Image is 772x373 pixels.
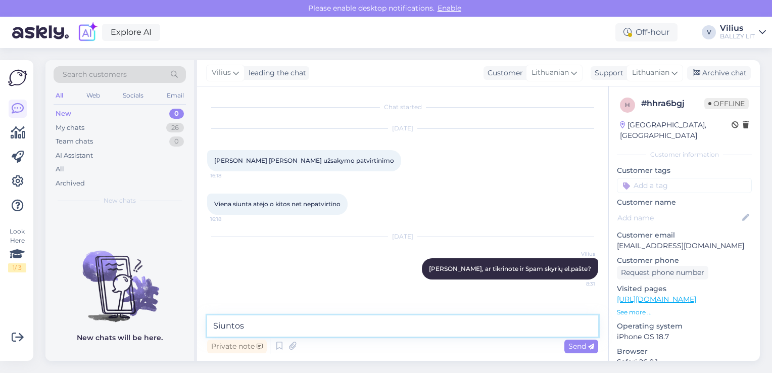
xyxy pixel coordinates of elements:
[617,332,752,342] p: iPhone OS 18.7
[620,120,732,141] div: [GEOGRAPHIC_DATA], [GEOGRAPHIC_DATA]
[8,227,26,272] div: Look Here
[56,151,93,161] div: AI Assistant
[207,124,598,133] div: [DATE]
[56,178,85,189] div: Archived
[207,340,267,353] div: Private note
[435,4,464,13] span: Enable
[169,136,184,147] div: 0
[104,196,136,205] span: New chats
[617,230,752,241] p: Customer email
[617,255,752,266] p: Customer phone
[121,89,146,102] div: Socials
[84,89,102,102] div: Web
[207,315,598,337] textarea: Siuntos
[617,178,752,193] input: Add a tag
[169,109,184,119] div: 0
[532,67,569,78] span: Lithuanian
[54,89,65,102] div: All
[702,25,716,39] div: V
[166,123,184,133] div: 26
[617,308,752,317] p: See more ...
[625,101,630,109] span: h
[56,164,64,174] div: All
[617,150,752,159] div: Customer information
[210,215,248,223] span: 16:18
[214,157,394,164] span: [PERSON_NAME] [PERSON_NAME] užsakymo patvirtinimo
[56,123,84,133] div: My chats
[210,172,248,179] span: 16:18
[720,24,755,32] div: Vilius
[591,68,623,78] div: Support
[617,197,752,208] p: Customer name
[207,103,598,112] div: Chat started
[245,68,306,78] div: leading the chat
[56,109,71,119] div: New
[429,265,591,272] span: [PERSON_NAME], ar tikrinote ir Spam skyrių el.pašte?
[617,241,752,251] p: [EMAIL_ADDRESS][DOMAIN_NAME]
[615,23,678,41] div: Off-hour
[617,165,752,176] p: Customer tags
[207,232,598,241] div: [DATE]
[568,342,594,351] span: Send
[720,24,766,40] a: ViliusBALLZY LIT
[45,232,194,323] img: No chats
[63,69,127,80] span: Search customers
[8,68,27,87] img: Askly Logo
[720,32,755,40] div: BALLZY LIT
[687,66,751,80] div: Archive chat
[165,89,186,102] div: Email
[484,68,523,78] div: Customer
[617,212,740,223] input: Add name
[641,98,704,110] div: # hhra6bgj
[557,250,595,258] span: Vilius
[212,67,231,78] span: Vilius
[102,24,160,41] a: Explore AI
[557,280,595,288] span: 8:31
[77,333,163,343] p: New chats will be here.
[617,284,752,294] p: Visited pages
[617,266,708,279] div: Request phone number
[77,22,98,43] img: explore-ai
[617,321,752,332] p: Operating system
[632,67,669,78] span: Lithuanian
[8,263,26,272] div: 1 / 3
[617,357,752,367] p: Safari 26.0.1
[214,200,341,208] span: Viena siunta atėjo o kitos net nepatvirtino
[617,295,696,304] a: [URL][DOMAIN_NAME]
[704,98,749,109] span: Offline
[617,346,752,357] p: Browser
[56,136,93,147] div: Team chats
